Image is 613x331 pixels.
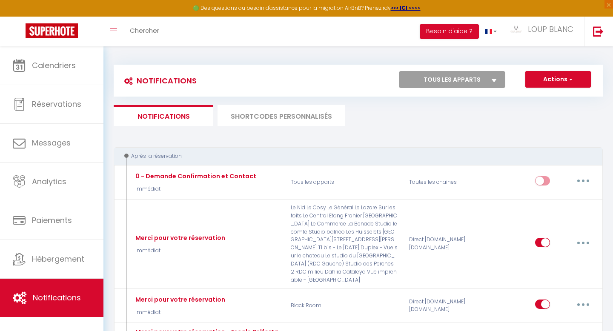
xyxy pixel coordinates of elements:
img: logout [593,26,604,37]
img: Super Booking [26,23,78,38]
img: ... [510,25,522,34]
span: Réservations [32,99,81,109]
span: Calendriers [32,60,76,71]
span: Hébergement [32,254,84,264]
div: 0 - Demande Confirmation et Contact [133,171,256,181]
button: Besoin d'aide ? [420,24,479,39]
p: Tous les apparts [285,170,404,194]
span: Chercher [130,26,159,35]
a: >>> ICI <<<< [391,4,421,11]
div: Toutes les chaines [404,170,482,194]
div: Direct [DOMAIN_NAME] [DOMAIN_NAME] [404,293,482,318]
div: Merci pour votre réservation [133,233,225,243]
span: LOUP BLANC [528,24,573,34]
p: Black Room [285,293,404,318]
span: Analytics [32,176,66,187]
div: Merci pour votre réservation [133,295,225,304]
li: SHORTCODES PERSONNALISÉS [218,105,345,126]
p: Immédiat [133,308,225,317]
button: Actions [525,71,591,88]
a: Chercher [123,17,166,46]
div: Direct [DOMAIN_NAME] [DOMAIN_NAME] [404,204,482,284]
div: Après la réservation [122,152,586,160]
p: Immédiat [133,185,256,193]
p: Immédiat [133,247,225,255]
span: Paiements [32,215,72,225]
li: Notifications [114,105,213,126]
span: Notifications [33,292,81,303]
h3: Notifications [120,71,197,90]
span: Messages [32,137,71,148]
p: Le Nid Le Cosy Le Général Le Lazare Sur les toits Le Central Etang Frahier [GEOGRAPHIC_DATA] Le C... [285,204,404,284]
a: ... LOUP BLANC [503,17,584,46]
